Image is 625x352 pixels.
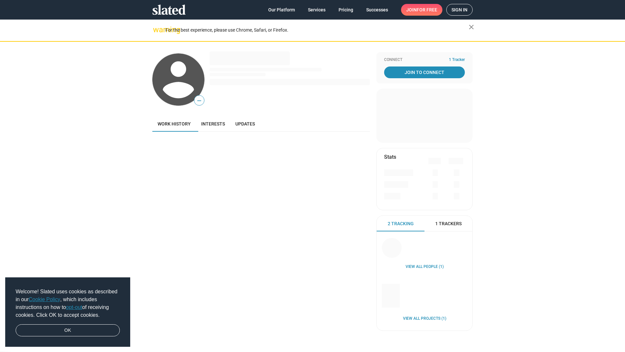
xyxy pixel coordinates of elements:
span: Successes [366,4,388,16]
a: Our Platform [263,4,300,16]
mat-card-title: Stats [384,154,396,160]
span: 1 Tracker [449,57,465,63]
a: View all Projects (1) [403,316,446,321]
span: Interests [201,121,225,126]
div: Connect [384,57,465,63]
mat-icon: warning [153,26,161,34]
div: For the best experience, please use Chrome, Safari, or Firefox. [165,26,469,35]
a: dismiss cookie message [16,324,120,337]
mat-icon: close [467,23,475,31]
a: Updates [230,116,260,132]
span: Services [308,4,326,16]
a: Pricing [333,4,358,16]
span: 1 Trackers [435,221,462,227]
div: cookieconsent [5,277,130,347]
a: opt-out [66,304,82,310]
span: Work history [158,121,191,126]
span: Sign in [451,4,467,15]
span: 2 Tracking [388,221,414,227]
span: Pricing [339,4,353,16]
a: Successes [361,4,393,16]
a: View all People (1) [406,264,444,270]
span: Join [406,4,437,16]
a: Cookie Policy [29,297,60,302]
span: Welcome! Slated uses cookies as described in our , which includes instructions on how to of recei... [16,288,120,319]
span: Our Platform [268,4,295,16]
span: — [194,96,204,105]
a: Work history [152,116,196,132]
a: Services [303,4,331,16]
a: Joinfor free [401,4,442,16]
span: Join To Connect [385,66,464,78]
a: Join To Connect [384,66,465,78]
a: Interests [196,116,230,132]
span: Updates [235,121,255,126]
a: Sign in [446,4,473,16]
span: for free [417,4,437,16]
